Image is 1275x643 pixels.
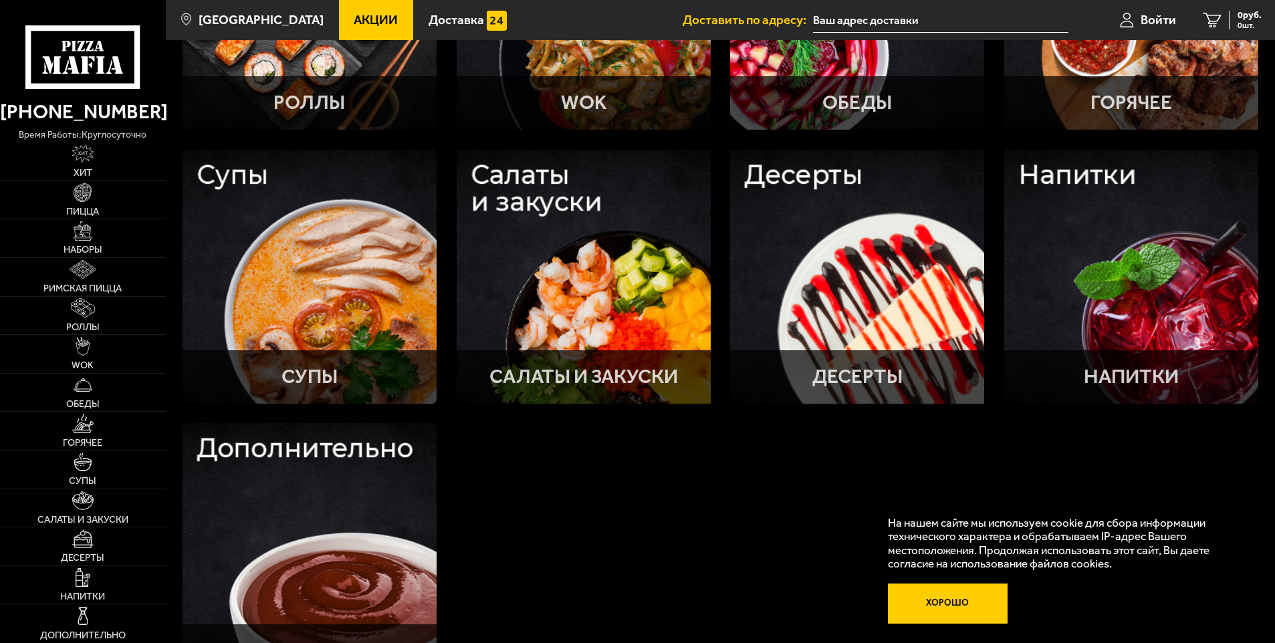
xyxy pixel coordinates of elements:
p: Напитки [1084,367,1179,387]
span: Обеды [66,400,100,409]
span: Салаты и закуски [37,515,128,525]
span: Роллы [66,323,100,332]
span: Пицца [66,207,99,217]
span: WOK [72,361,94,370]
span: [GEOGRAPHIC_DATA] [199,13,324,26]
p: Горячее [1090,93,1172,113]
span: Доставка [429,13,484,26]
span: 0 шт. [1238,21,1262,29]
p: Роллы [273,93,345,113]
button: Хорошо [888,584,1008,624]
p: Салаты и закуски [489,367,678,387]
p: Обеды [822,93,892,113]
span: Римская пицца [43,284,122,293]
span: Хит [74,168,92,178]
p: Десерты [812,367,903,387]
img: 15daf4d41897b9f0e9f617042186c801.svg [487,11,507,31]
input: Ваш адрес доставки [813,8,1068,33]
span: Наборы [64,245,102,255]
span: Десерты [61,553,104,563]
a: Салаты и закускиСалаты и закуски [457,150,711,404]
span: Напитки [60,592,105,602]
p: Супы [281,367,338,387]
p: WOK [561,93,606,113]
span: Горячее [63,438,102,448]
a: НапиткиНапитки [1004,150,1258,404]
span: Супы [69,477,96,486]
a: ДесертыДесерты [730,150,984,404]
span: Войти [1141,13,1176,26]
span: Акции [354,13,398,26]
p: На нашем сайте мы используем cookie для сбора информации технического характера и обрабатываем IP... [888,516,1236,571]
span: Доставить по адресу: [683,13,813,26]
span: 0 руб. [1238,11,1262,20]
span: Дополнительно [40,631,126,640]
a: СупыСупы [183,150,437,404]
